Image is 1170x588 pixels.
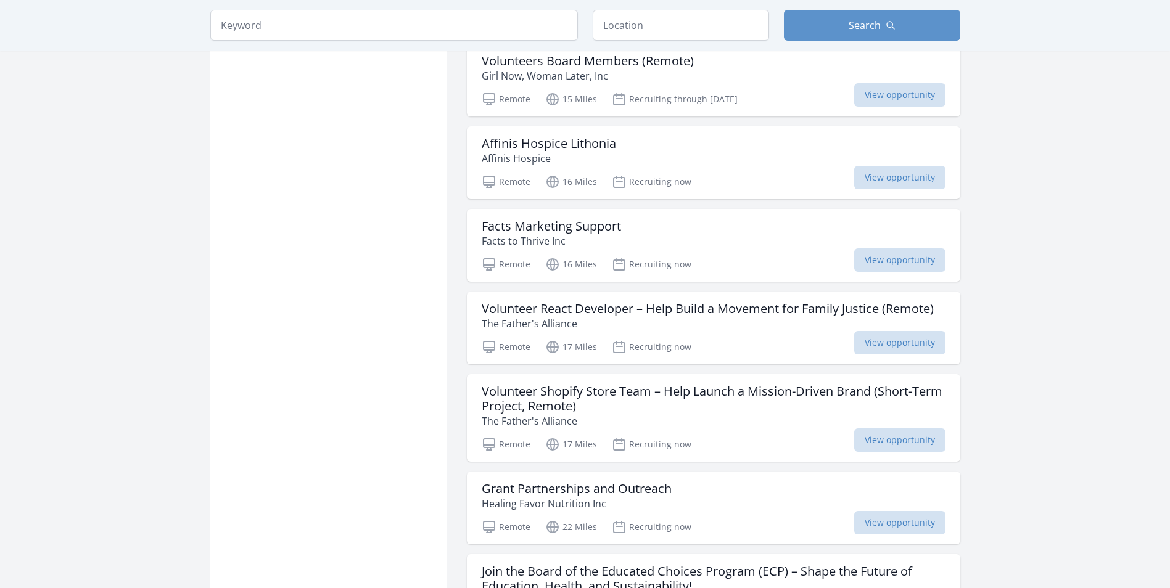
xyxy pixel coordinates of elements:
span: View opportunity [854,331,945,354]
a: Affinis Hospice Lithonia Affinis Hospice Remote 16 Miles Recruiting now View opportunity [467,126,960,199]
a: Volunteers Board Members (Remote) Girl Now, Woman Later, Inc Remote 15 Miles Recruiting through [... [467,44,960,116]
button: Search [784,10,960,41]
p: Facts to Thrive Inc [482,234,621,248]
p: Remote [482,437,530,452]
a: Grant Partnerships and Outreach Healing Favor Nutrition Inc Remote 22 Miles Recruiting now View o... [467,472,960,544]
p: Remote [482,174,530,189]
input: Location [593,10,769,41]
p: Remote [482,92,530,107]
p: Girl Now, Woman Later, Inc [482,68,694,83]
p: Remote [482,340,530,354]
h3: Volunteer React Developer – Help Build a Movement for Family Justice (Remote) [482,301,934,316]
p: Recruiting now [612,174,691,189]
a: Volunteer Shopify Store Team – Help Launch a Mission-Driven Brand (Short-Term Project, Remote) Th... [467,374,960,462]
p: The Father's Alliance [482,316,934,331]
span: View opportunity [854,166,945,189]
span: View opportunity [854,428,945,452]
span: View opportunity [854,248,945,272]
p: Recruiting through [DATE] [612,92,738,107]
p: Healing Favor Nutrition Inc [482,496,672,511]
h3: Volunteer Shopify Store Team – Help Launch a Mission-Driven Brand (Short-Term Project, Remote) [482,384,945,414]
p: Recruiting now [612,340,691,354]
h3: Volunteers Board Members (Remote) [482,54,694,68]
p: 16 Miles [545,174,597,189]
p: 16 Miles [545,257,597,272]
h3: Grant Partnerships and Outreach [482,481,672,496]
p: Remote [482,257,530,272]
p: Recruiting now [612,520,691,534]
span: View opportunity [854,83,945,107]
p: Remote [482,520,530,534]
h3: Affinis Hospice Lithonia [482,136,616,151]
p: Affinis Hospice [482,151,616,166]
p: 17 Miles [545,437,597,452]
p: Recruiting now [612,257,691,272]
p: Recruiting now [612,437,691,452]
p: 15 Miles [545,92,597,107]
p: 22 Miles [545,520,597,534]
h3: Facts Marketing Support [482,219,621,234]
span: Search [849,18,881,33]
a: Volunteer React Developer – Help Build a Movement for Family Justice (Remote) The Father's Allian... [467,292,960,364]
span: View opportunity [854,511,945,534]
input: Keyword [210,10,578,41]
p: 17 Miles [545,340,597,354]
p: The Father's Alliance [482,414,945,428]
a: Facts Marketing Support Facts to Thrive Inc Remote 16 Miles Recruiting now View opportunity [467,209,960,282]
